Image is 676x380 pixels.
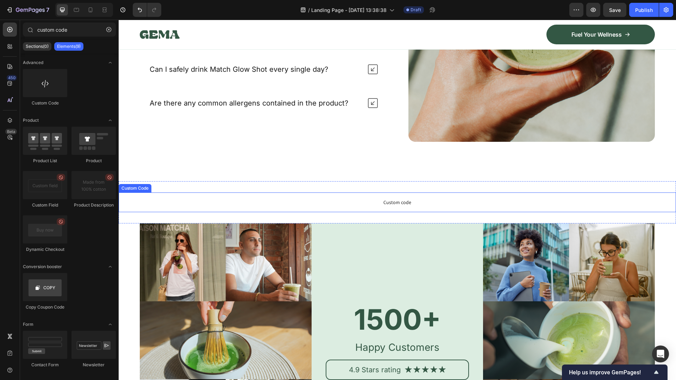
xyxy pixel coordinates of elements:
input: Search Sections & Elements [23,23,116,37]
span: Save [609,7,621,13]
button: Save [603,3,626,17]
span: Draft [411,7,421,13]
span: Landing Page - [DATE] 13:38:38 [311,6,387,14]
div: Undo/Redo [133,3,161,17]
span: Toggle open [105,261,116,272]
span: Help us improve GemPages! [569,369,652,376]
button: Show survey - Help us improve GemPages! [569,368,661,376]
div: Newsletter [71,362,116,368]
div: Product Description [71,202,116,208]
p: 4.9 Stars rating [230,346,282,355]
h2: 1500+ [207,281,351,319]
div: Copy Coupon Code [23,304,67,310]
p: 7 [46,6,49,14]
span: Advanced [23,59,43,66]
span: Toggle open [105,115,116,126]
button: 7 [3,3,52,17]
div: Product [71,158,116,164]
span: Product [23,117,39,123]
span: Toggle open [105,57,116,68]
button: Publish [629,3,659,17]
p: Sections(0) [26,44,49,49]
span: Form [23,321,33,328]
div: Beta [5,129,17,134]
span: Conversion booster [23,264,62,270]
div: Dynamic Checkout [23,246,67,253]
div: Custom Code [23,100,67,106]
div: Contact Form [23,362,67,368]
iframe: To enrich screen reader interactions, please activate Accessibility in Grammarly extension settings [119,20,676,380]
span: / [308,6,310,14]
div: Open Intercom Messenger [652,346,669,362]
p: Happy Customers [208,320,350,335]
p: Elements(9) [57,44,81,49]
div: Custom Field [23,202,67,208]
div: Product List [23,158,67,164]
span: Toggle open [105,319,116,330]
div: 450 [7,75,17,81]
div: Publish [635,6,653,14]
